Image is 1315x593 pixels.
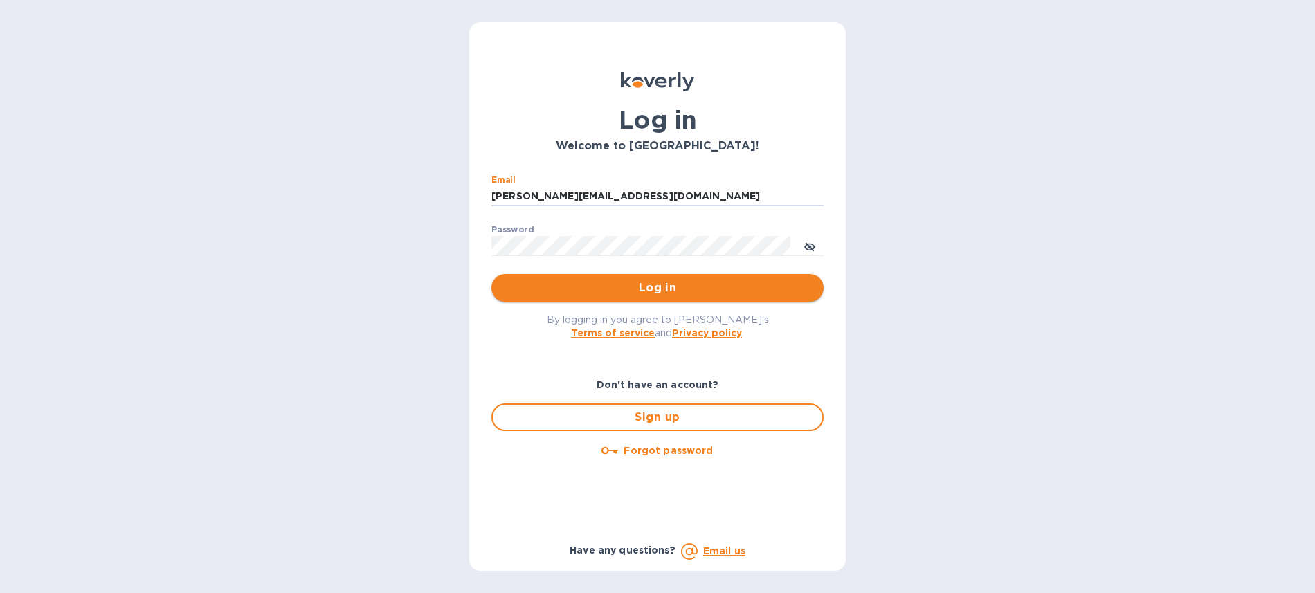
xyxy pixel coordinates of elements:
u: Forgot password [624,445,713,456]
a: Email us [703,545,745,556]
h3: Welcome to [GEOGRAPHIC_DATA]! [491,140,824,153]
label: Password [491,226,534,234]
button: Log in [491,274,824,302]
b: Have any questions? [570,545,675,556]
span: Log in [502,280,813,296]
a: Terms of service [571,327,655,338]
span: Sign up [504,409,811,426]
a: Privacy policy [672,327,742,338]
h1: Log in [491,105,824,134]
b: Don't have an account? [597,379,719,390]
button: toggle password visibility [796,232,824,259]
span: By logging in you agree to [PERSON_NAME]'s and . [547,314,769,338]
input: Enter email address [491,186,824,207]
label: Email [491,176,516,184]
button: Sign up [491,403,824,431]
img: Koverly [621,72,694,91]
